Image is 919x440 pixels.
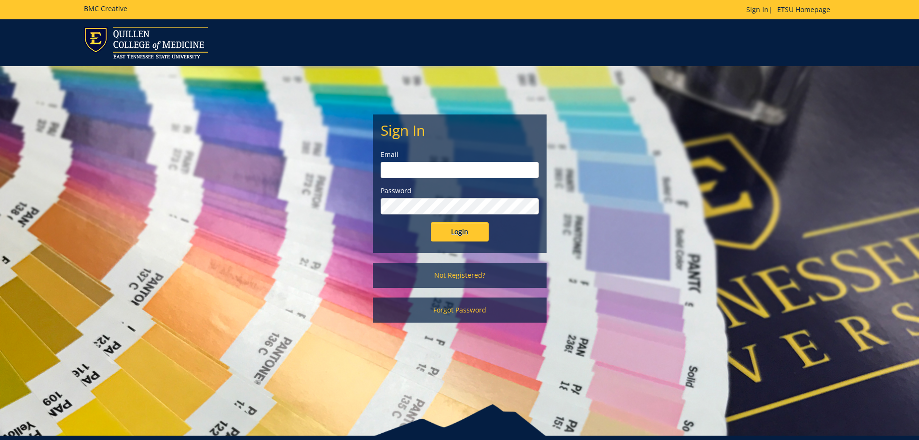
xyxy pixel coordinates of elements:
a: Not Registered? [373,263,547,288]
a: Forgot Password [373,298,547,323]
img: ETSU logo [84,27,208,58]
input: Login [431,222,489,241]
a: Sign In [746,5,768,14]
label: Email [381,150,539,159]
label: Password [381,186,539,196]
p: | [746,5,835,14]
h5: BMC Creative [84,5,127,12]
a: ETSU Homepage [772,5,835,14]
h2: Sign In [381,122,539,138]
